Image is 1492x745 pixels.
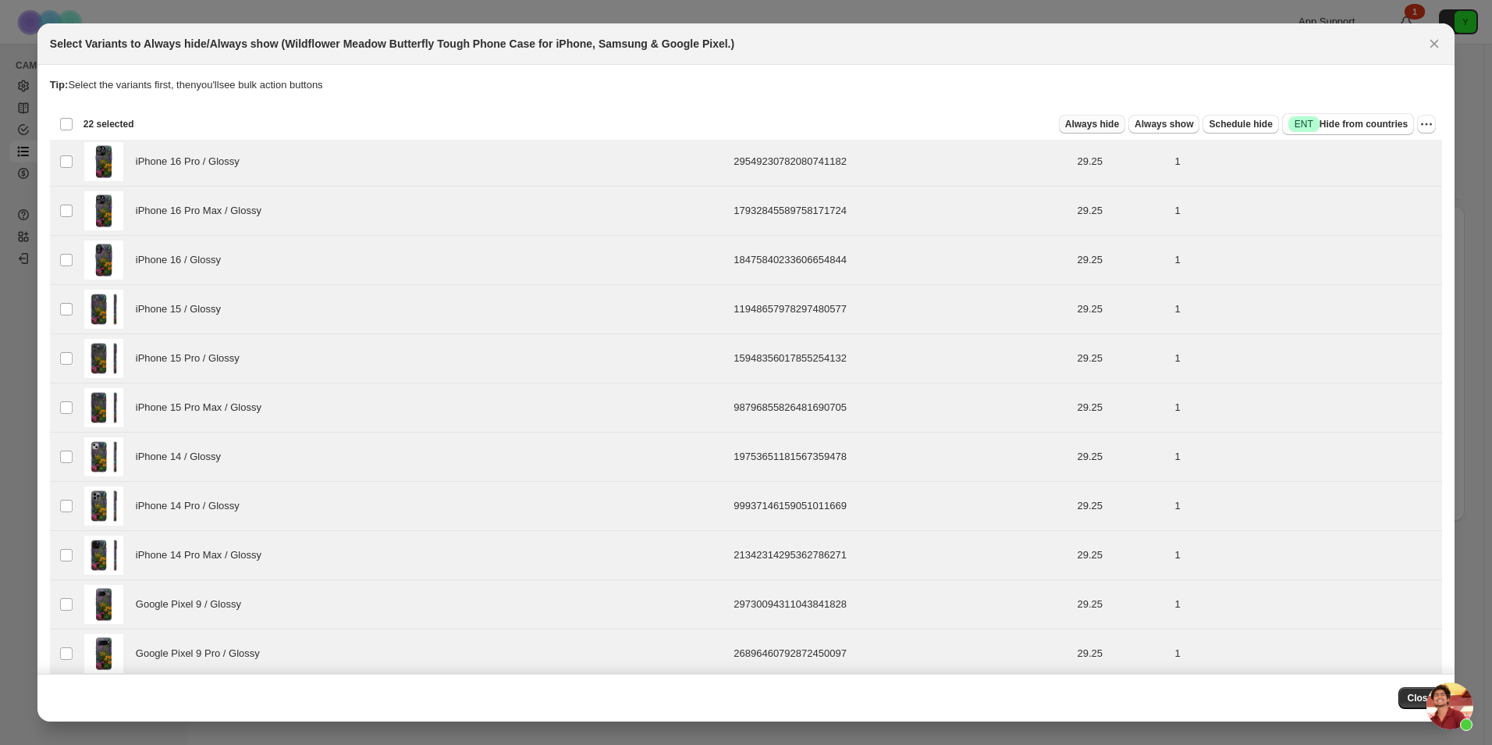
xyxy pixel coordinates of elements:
[1072,137,1170,187] td: 29.25
[84,437,123,476] img: 15799547861144062653_2048.jpg
[84,585,123,624] img: 11878160625367762461_2048.jpg
[729,334,1072,383] td: 15948356017855254132
[1128,115,1199,134] button: Always show
[136,597,250,612] span: Google Pixel 9 / Glossy
[1295,118,1313,130] span: ENT
[1423,33,1445,55] button: Close
[1417,115,1436,134] button: More actions
[1171,285,1443,334] td: 1
[729,482,1072,531] td: 99937146159051011669
[84,142,123,181] img: 14495134761942927681_2048.jpg
[1072,580,1170,629] td: 29.25
[1171,334,1443,383] td: 1
[136,203,270,219] span: iPhone 16 Pro Max / Glossy
[136,449,229,465] span: iPhone 14 / Glossy
[84,487,123,526] img: 3323654590263017265_2048.jpg
[136,301,229,317] span: iPhone 15 / Glossy
[1171,629,1443,679] td: 1
[84,241,123,280] img: 14229244203175446921_2048.jpg
[84,339,123,378] img: 7796212705925206747_2048.jpg
[1171,482,1443,531] td: 1
[84,536,123,575] img: 17685757426547104769_2048.jpg
[729,629,1072,679] td: 26896460792872450097
[136,351,248,366] span: iPhone 15 Pro / Glossy
[136,400,270,415] span: iPhone 15 Pro Max / Glossy
[136,547,270,563] span: iPhone 14 Pro Max / Glossy
[84,634,123,673] img: 5519838350355609143_2048.jpg
[1202,115,1278,134] button: Schedule hide
[1059,115,1125,134] button: Always hide
[50,36,734,52] h2: Select Variants to Always hide/Always show (Wildflower Meadow Butterfly Tough Phone Case for iPho...
[729,285,1072,334] td: 11948657978297480577
[50,77,1442,93] p: Select the variants first, then you'll see bulk action buttons
[1072,187,1170,236] td: 29.25
[729,236,1072,285] td: 18475840233606654844
[1398,687,1443,709] button: Close
[729,531,1072,580] td: 21342314295362786271
[729,433,1072,482] td: 19753651181567359478
[1171,383,1443,433] td: 1
[136,154,248,169] span: iPhone 16 Pro / Glossy
[729,383,1072,433] td: 98796855826481690705
[729,187,1072,236] td: 17932845589758171724
[1065,118,1119,130] span: Always hide
[1171,187,1443,236] td: 1
[1072,482,1170,531] td: 29.25
[1072,334,1170,383] td: 29.25
[1171,236,1443,285] td: 1
[1072,433,1170,482] td: 29.25
[1072,629,1170,679] td: 29.25
[729,580,1072,629] td: 29730094311043841828
[83,118,134,130] span: 22 selected
[1072,531,1170,580] td: 29.25
[1171,580,1443,629] td: 1
[1288,116,1408,132] span: Hide from countries
[84,191,123,230] img: 14110262580895434099_2048.jpg
[1072,236,1170,285] td: 29.25
[50,79,69,91] strong: Tip:
[1171,433,1443,482] td: 1
[136,252,229,268] span: iPhone 16 / Glossy
[1171,531,1443,580] td: 1
[1408,692,1433,704] span: Close
[136,646,268,661] span: Google Pixel 9 Pro / Glossy
[84,388,123,427] img: 6487675320874860539_2048.jpg
[1135,118,1193,130] span: Always show
[136,498,248,514] span: iPhone 14 Pro / Glossy
[729,137,1072,187] td: 29549230782080741182
[1282,113,1414,135] button: SuccessENTHide from countries
[1072,285,1170,334] td: 29.25
[1426,683,1473,729] div: Open chat
[84,290,123,329] img: 3763479503106485902_2048.jpg
[1072,383,1170,433] td: 29.25
[1209,118,1272,130] span: Schedule hide
[1171,137,1443,187] td: 1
